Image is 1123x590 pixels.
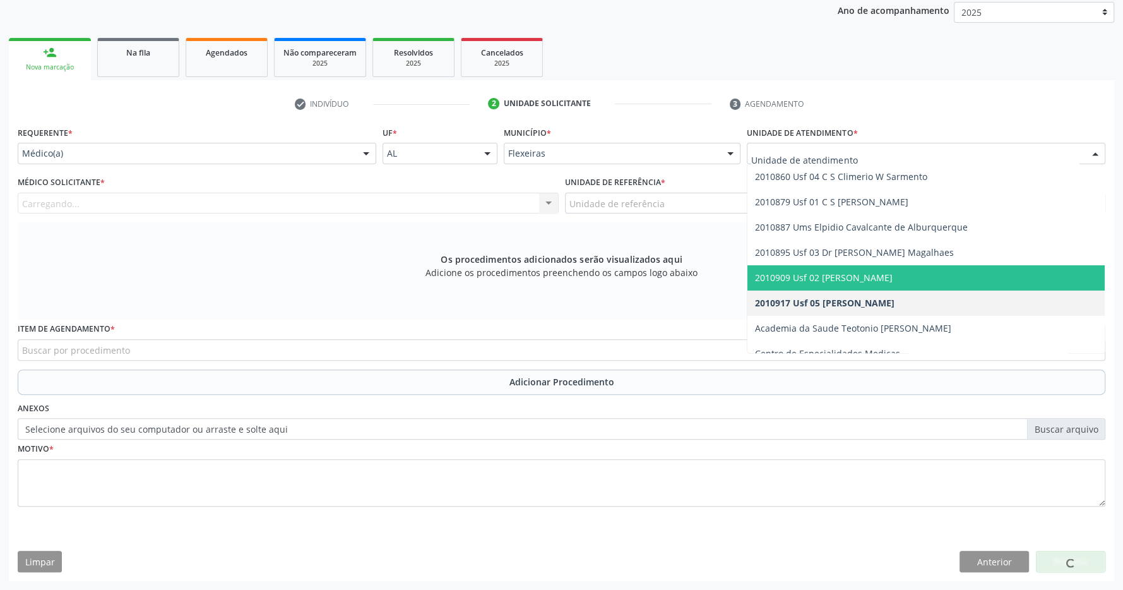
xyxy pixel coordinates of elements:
[470,59,533,68] div: 2025
[755,246,954,258] span: 2010895 Usf 03 Dr [PERSON_NAME] Magalhaes
[22,344,130,357] span: Buscar por procedimento
[18,320,115,339] label: Item de agendamento
[508,147,715,160] span: Flexeiras
[755,347,900,359] span: Centro de Especialidades Medicas
[18,63,82,72] div: Nova marcação
[569,197,665,210] span: Unidade de referência
[126,47,150,58] span: Na fila
[960,551,1029,572] button: Anterior
[18,173,105,193] label: Médico Solicitante
[755,171,927,183] span: 2010860 Usf 04 C S Climerio W Sarmento
[751,147,1079,172] input: Unidade de atendimento
[394,47,433,58] span: Resolvidos
[504,123,551,143] label: Município
[387,147,472,160] span: AL
[509,375,614,388] span: Adicionar Procedimento
[425,266,698,279] span: Adicione os procedimentos preenchendo os campos logo abaixo
[18,440,54,459] label: Motivo
[383,123,397,143] label: UF
[755,297,894,309] span: 2010917 Usf 05 [PERSON_NAME]
[488,98,499,109] div: 2
[206,47,247,58] span: Agendados
[283,59,357,68] div: 2025
[22,147,350,160] span: Médico(a)
[755,221,968,233] span: 2010887 Ums Elpidio Cavalcante de Alburquerque
[755,272,893,284] span: 2010909 Usf 02 [PERSON_NAME]
[283,47,357,58] span: Não compareceram
[43,45,57,59] div: person_add
[441,253,682,266] span: Os procedimentos adicionados serão visualizados aqui
[565,173,665,193] label: Unidade de referência
[18,370,1105,395] button: Adicionar Procedimento
[18,399,49,419] label: Anexos
[838,2,949,18] p: Ano de acompanhamento
[504,98,591,109] div: Unidade solicitante
[755,322,951,334] span: Academia da Saude Teotonio [PERSON_NAME]
[747,123,857,143] label: Unidade de atendimento
[382,59,445,68] div: 2025
[755,196,908,208] span: 2010879 Usf 01 C S [PERSON_NAME]
[18,123,73,143] label: Requerente
[481,47,523,58] span: Cancelados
